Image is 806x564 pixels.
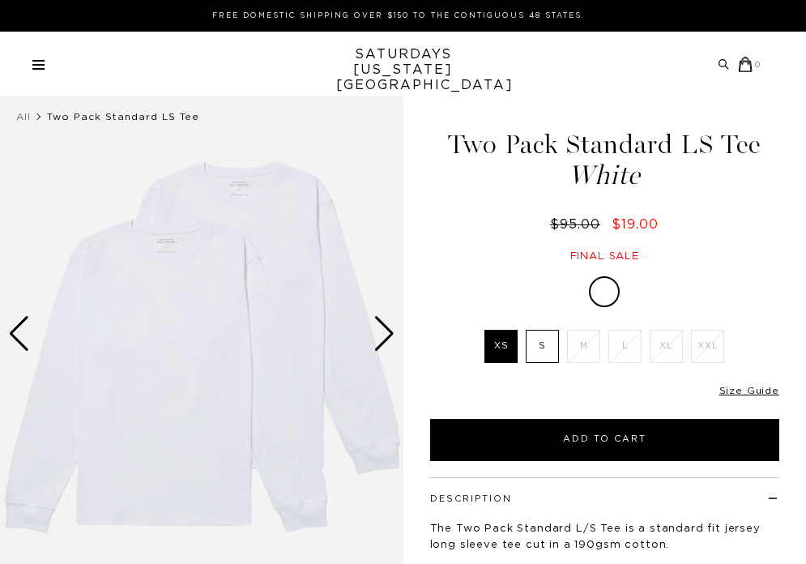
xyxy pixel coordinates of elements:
div: Previous slide [8,316,30,352]
span: Two Pack Standard LS Tee [47,112,199,122]
a: Size Guide [719,386,779,395]
span: $19.00 [612,218,659,231]
p: The Two Pack Standard L/S Tee is a standard fit jersey long sleeve tee cut in a 190gsm cotton. [430,521,780,553]
div: Next slide [373,316,395,352]
button: Description [430,494,512,503]
label: S [526,330,559,363]
a: 0 [738,57,761,72]
p: FREE DOMESTIC SHIPPING OVER $150 TO THE CONTIGUOUS 48 STATES [39,10,755,22]
span: White [426,162,783,189]
small: 0 [755,62,761,69]
label: XS [484,330,518,363]
a: All [16,112,31,122]
button: Add to Cart [430,419,780,461]
del: $95.00 [550,218,607,231]
a: SATURDAYS[US_STATE][GEOGRAPHIC_DATA] [336,47,470,93]
h1: Two Pack Standard LS Tee [426,131,783,189]
div: Final sale [426,250,783,263]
